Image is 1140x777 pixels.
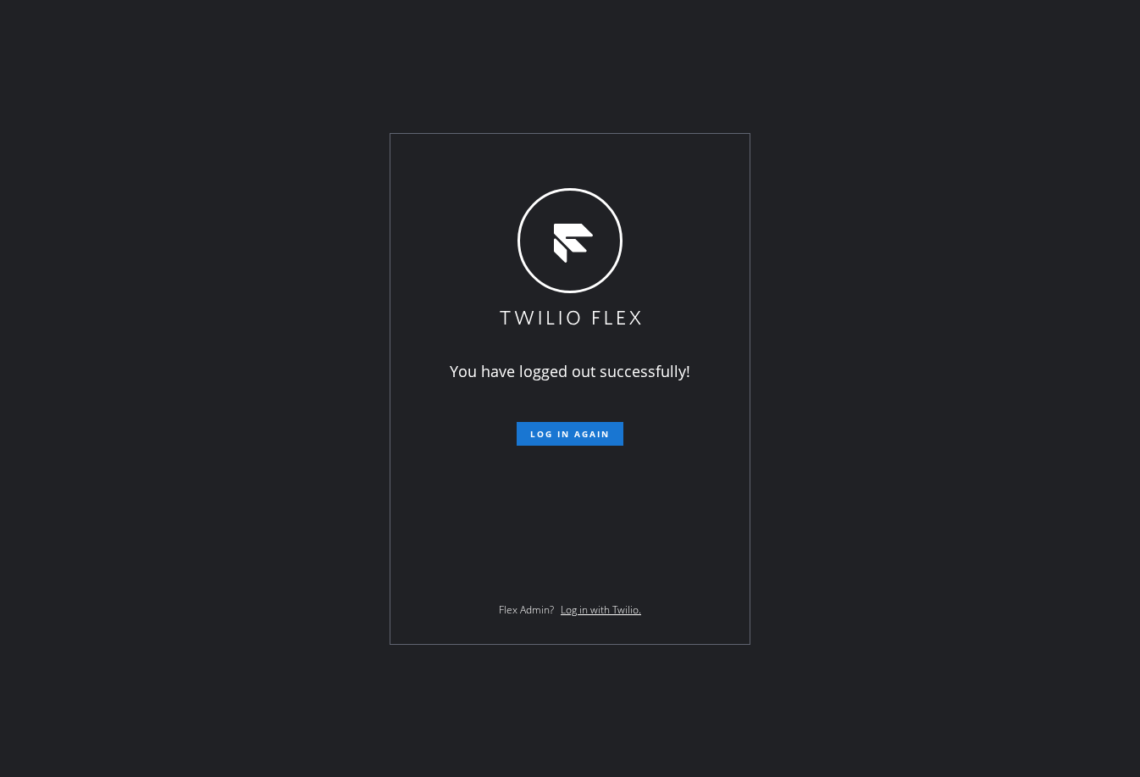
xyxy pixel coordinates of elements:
span: You have logged out successfully! [450,361,690,381]
span: Flex Admin? [499,602,554,617]
button: Log in again [517,422,623,446]
span: Log in again [530,428,610,440]
a: Log in with Twilio. [561,602,641,617]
